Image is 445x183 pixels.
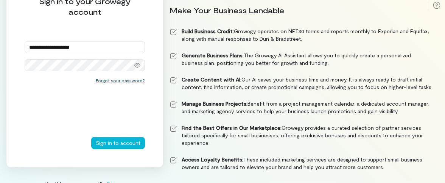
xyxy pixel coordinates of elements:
strong: Access Loyalty Benefits: [182,156,243,163]
div: Make Your Business Lendable [170,5,433,15]
li: These included marketing services are designed to support small business owners and are tailored ... [170,156,433,171]
strong: Find the Best Offers in Our Marketplace: [182,125,282,131]
li: Benefit from a project management calendar, a dedicated account manager, and marketing agency ser... [170,100,433,115]
li: Our AI saves your business time and money. It is always ready to draft initial content, find info... [170,76,433,91]
button: Sign in to account [91,137,145,149]
strong: Manage Business Projects: [182,100,247,107]
li: Growegy operates on NET30 terms and reports monthly to Experian and Equifax, along with manual re... [170,28,433,43]
strong: Build Business Credit: [182,28,234,34]
li: The Growegy AI Assistant allows you to quickly create a personalized business plan, positioning y... [170,52,433,67]
button: Forgot your password? [96,77,145,83]
strong: Create Content with AI: [182,76,241,83]
strong: Generate Business Plans: [182,52,244,58]
li: Growegy provides a curated selection of partner services tailored specifically for small business... [170,124,433,147]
